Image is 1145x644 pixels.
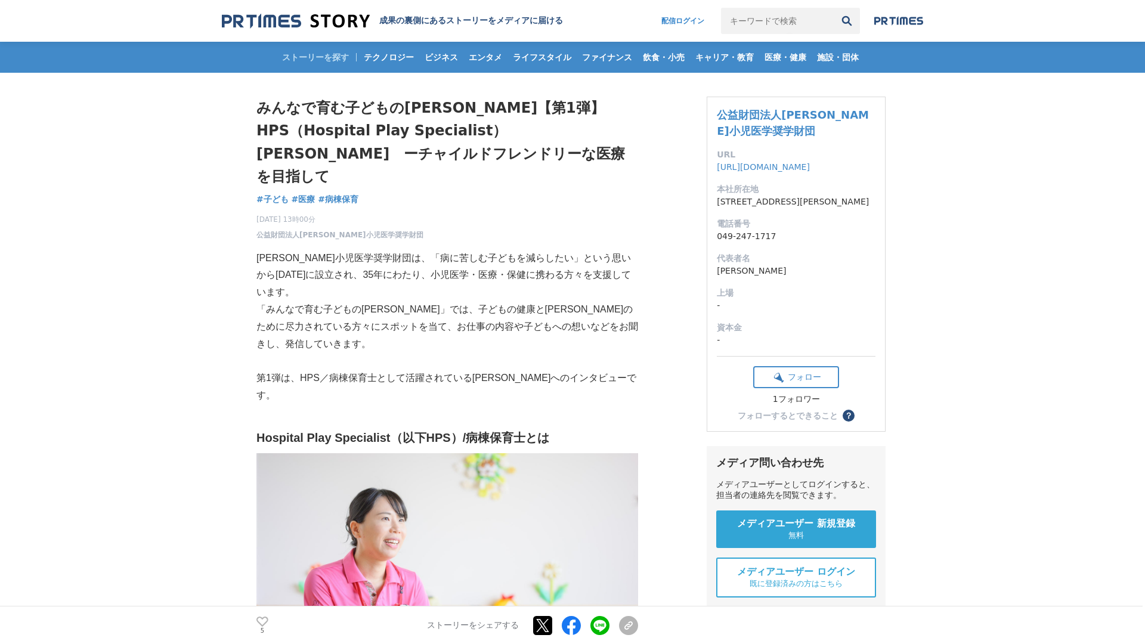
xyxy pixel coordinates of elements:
img: 成果の裏側にあるストーリーをメディアに届ける [222,13,370,29]
strong: Hospital Play Specialist（以下HPS）/病棟保育士とは [256,431,549,444]
span: メディアユーザー 新規登録 [737,518,855,530]
span: ？ [844,411,853,420]
a: ファイナンス [577,42,637,73]
span: キャリア・教育 [691,52,759,63]
span: ファイナンス [577,52,637,63]
a: 公益財団法人[PERSON_NAME]小児医学奨学財団 [717,109,869,137]
div: 1フォロワー [753,394,839,405]
span: メディアユーザー ログイン [737,566,855,578]
a: #医療 [292,193,315,206]
p: [PERSON_NAME]小児医学奨学財団は、「病に苦しむ子どもを減らしたい」という思いから[DATE]に設立され、35年にわたり、小児医学・医療・保健に携わる方々を支援しています。 [256,250,638,301]
dt: 電話番号 [717,218,875,230]
a: 公益財団法人[PERSON_NAME]小児医学奨学財団 [256,230,423,240]
dt: URL [717,148,875,161]
span: ビジネス [420,52,463,63]
button: フォロー [753,366,839,388]
div: フォローするとできること [738,411,838,420]
dt: 本社所在地 [717,183,875,196]
dd: [STREET_ADDRESS][PERSON_NAME] [717,196,875,208]
dd: [PERSON_NAME] [717,265,875,277]
span: 医療・健康 [760,52,811,63]
button: 検索 [834,8,860,34]
div: メディアユーザーとしてログインすると、担当者の連絡先を閲覧できます。 [716,479,876,501]
span: 無料 [788,530,804,541]
input: キーワードで検索 [721,8,834,34]
dt: 代表者名 [717,252,875,265]
dd: 049-247-1717 [717,230,875,243]
a: 成果の裏側にあるストーリーをメディアに届ける 成果の裏側にあるストーリーをメディアに届ける [222,13,563,29]
dt: 資本金 [717,321,875,334]
img: prtimes [874,16,923,26]
h2: 成果の裏側にあるストーリーをメディアに届ける [379,16,563,26]
span: #病棟保育 [318,194,358,205]
a: キャリア・教育 [691,42,759,73]
a: テクノロジー [359,42,419,73]
a: #病棟保育 [318,193,358,206]
a: 施設・団体 [812,42,864,73]
p: 「みんなで育む子どもの[PERSON_NAME]」では、子どもの健康と[PERSON_NAME]のために尽力されている方々にスポットを当て、お仕事の内容や子どもへの想いなどをお聞きし、発信してい... [256,301,638,352]
p: ストーリーをシェアする [427,620,519,631]
dd: - [717,299,875,312]
span: 飲食・小売 [638,52,689,63]
span: #医療 [292,194,315,205]
a: エンタメ [464,42,507,73]
span: テクノロジー [359,52,419,63]
span: #子ども [256,194,289,205]
dt: 上場 [717,287,875,299]
span: エンタメ [464,52,507,63]
h1: みんなで育む子どもの[PERSON_NAME]【第1弾】 HPS（Hospital Play Specialist）[PERSON_NAME] ーチャイルドフレンドリーな医療を目指して [256,97,638,188]
a: [URL][DOMAIN_NAME] [717,162,810,172]
span: 施設・団体 [812,52,864,63]
p: 第1弾は、HPS／病棟保育士として活躍されている[PERSON_NAME]へのインタビューです。 [256,370,638,404]
a: 医療・健康 [760,42,811,73]
a: #子ども [256,193,289,206]
dd: - [717,334,875,346]
a: ビジネス [420,42,463,73]
span: 既に登録済みの方はこちら [750,578,843,589]
button: ？ [843,410,855,422]
span: [DATE] 13時00分 [256,214,423,225]
div: メディア問い合わせ先 [716,456,876,470]
p: 5 [256,628,268,634]
a: ライフスタイル [508,42,576,73]
a: 飲食・小売 [638,42,689,73]
span: ライフスタイル [508,52,576,63]
a: メディアユーザー 新規登録 無料 [716,510,876,548]
a: 配信ログイン [649,8,716,34]
a: メディアユーザー ログイン 既に登録済みの方はこちら [716,558,876,597]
